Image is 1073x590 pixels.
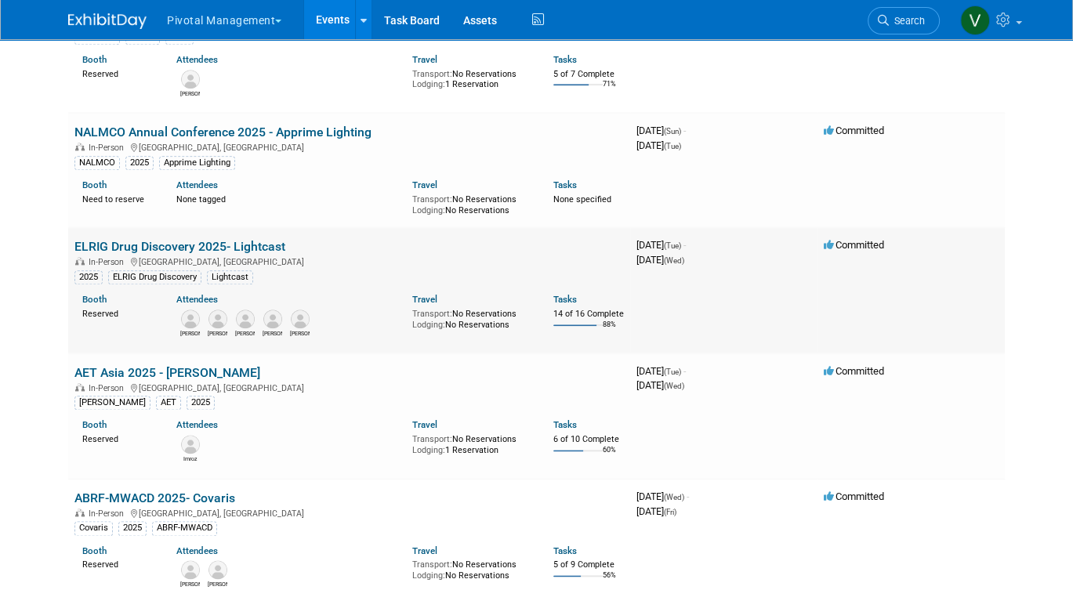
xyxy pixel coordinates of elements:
[412,66,530,90] div: No Reservations 1 Reservation
[412,191,530,215] div: No Reservations No Reservations
[553,194,611,205] span: None specified
[82,545,107,556] a: Booth
[290,328,310,338] div: Rajen Mistry
[181,560,200,579] img: Michael Francis
[553,54,577,65] a: Tasks
[75,143,85,150] img: In-Person Event
[75,509,85,516] img: In-Person Event
[553,419,577,430] a: Tasks
[180,454,200,463] div: Imroz Ghangas
[553,309,624,320] div: 14 of 16 Complete
[74,521,113,535] div: Covaris
[263,328,282,338] div: Paul Wylie
[683,239,686,251] span: -
[176,419,218,430] a: Attendees
[412,194,452,205] span: Transport:
[208,579,227,588] div: Sujash Chatterjee
[89,143,129,153] span: In-Person
[108,270,201,284] div: ELRIG Drug Discovery
[118,521,147,535] div: 2025
[176,294,218,305] a: Attendees
[603,80,616,101] td: 71%
[75,383,85,391] img: In-Person Event
[176,545,218,556] a: Attendees
[74,239,285,254] a: ELRIG Drug Discovery 2025- Lightcast
[664,382,684,390] span: (Wed)
[636,125,686,136] span: [DATE]
[75,257,85,265] img: In-Person Event
[412,545,437,556] a: Travel
[636,379,684,391] span: [DATE]
[553,559,624,570] div: 5 of 9 Complete
[636,505,676,517] span: [DATE]
[636,239,686,251] span: [DATE]
[74,255,624,267] div: [GEOGRAPHIC_DATA], [GEOGRAPHIC_DATA]
[664,493,684,501] span: (Wed)
[824,239,884,251] span: Committed
[89,509,129,519] span: In-Person
[960,5,990,35] img: Valerie Weld
[152,521,217,535] div: ABRF-MWACD
[824,490,884,502] span: Committed
[636,254,684,266] span: [DATE]
[68,13,147,29] img: ExhibitDay
[603,446,616,467] td: 60%
[412,294,437,305] a: Travel
[664,256,684,265] span: (Wed)
[412,556,530,581] div: No Reservations No Reservations
[664,241,681,250] span: (Tue)
[824,365,884,377] span: Committed
[636,365,686,377] span: [DATE]
[263,309,282,328] img: Paul Wylie
[291,309,310,328] img: Rajen Mistry
[82,294,107,305] a: Booth
[412,320,445,330] span: Lodging:
[82,556,153,570] div: Reserved
[553,294,577,305] a: Tasks
[664,127,681,136] span: (Sun)
[74,381,624,393] div: [GEOGRAPHIC_DATA], [GEOGRAPHIC_DATA]
[176,54,218,65] a: Attendees
[74,270,103,284] div: 2025
[82,179,107,190] a: Booth
[664,367,681,376] span: (Tue)
[683,365,686,377] span: -
[82,431,153,445] div: Reserved
[664,508,676,516] span: (Fri)
[74,396,150,410] div: [PERSON_NAME]
[412,205,445,215] span: Lodging:
[235,328,255,338] div: Scott Brouilette
[74,156,120,170] div: NALMCO
[208,309,227,328] img: Simon Margerison
[159,156,235,170] div: Apprime Lighting
[74,506,624,519] div: [GEOGRAPHIC_DATA], [GEOGRAPHIC_DATA]
[236,309,255,328] img: Scott Brouilette
[553,179,577,190] a: Tasks
[412,570,445,581] span: Lodging:
[82,419,107,430] a: Booth
[181,70,200,89] img: Eric Fournier
[82,306,153,320] div: Reserved
[664,142,681,150] span: (Tue)
[74,365,260,380] a: AET Asia 2025 - [PERSON_NAME]
[868,7,940,34] a: Search
[412,54,437,65] a: Travel
[207,270,253,284] div: Lightcast
[412,434,452,444] span: Transport:
[181,309,200,328] img: Carrie Maynard
[553,434,624,445] div: 6 of 10 Complete
[412,179,437,190] a: Travel
[176,179,218,190] a: Attendees
[687,490,689,502] span: -
[603,320,616,342] td: 88%
[412,559,452,570] span: Transport:
[636,139,681,151] span: [DATE]
[553,69,624,80] div: 5 of 7 Complete
[181,435,200,454] img: Imroz Ghangas
[180,89,200,98] div: Eric Fournier
[636,490,689,502] span: [DATE]
[412,69,452,79] span: Transport:
[82,66,153,80] div: Reserved
[176,191,400,205] div: None tagged
[412,306,530,330] div: No Reservations No Reservations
